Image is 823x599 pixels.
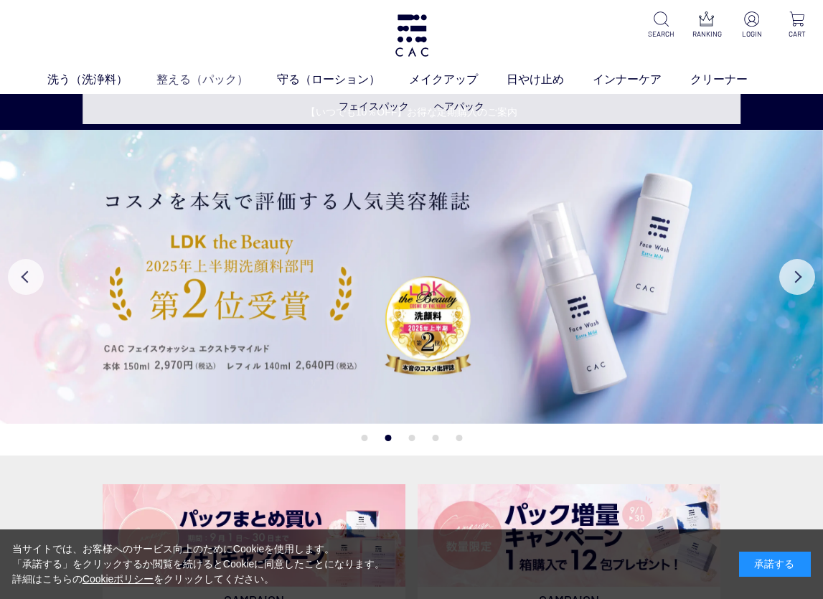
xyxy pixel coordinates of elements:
[1,105,822,120] a: 【いつでも10％OFF】お得な定期購入のご案内
[83,573,154,585] a: Cookieポリシー
[409,71,507,88] a: メイクアップ
[738,29,766,39] p: LOGIN
[156,71,277,88] a: 整える（パック）
[690,71,776,88] a: クリーナー
[432,435,438,441] button: 4 of 5
[507,71,593,88] a: 日やけ止め
[739,552,811,577] div: 承諾する
[738,11,766,39] a: LOGIN
[783,29,812,39] p: CART
[418,484,720,587] img: パック増量キャンペーン
[692,29,721,39] p: RANKING
[277,71,409,88] a: 守る（ローション）
[339,100,409,112] a: フェイスパック
[647,11,676,39] a: SEARCH
[393,14,431,57] img: logo
[8,259,44,295] button: Previous
[593,71,690,88] a: インナーケア
[434,100,484,112] a: ヘアパック
[103,484,405,587] img: パックキャンペーン2+1
[408,435,415,441] button: 3 of 5
[385,435,391,441] button: 2 of 5
[779,259,815,295] button: Next
[361,435,367,441] button: 1 of 5
[47,71,156,88] a: 洗う（洗浄料）
[783,11,812,39] a: CART
[456,435,462,441] button: 5 of 5
[692,11,721,39] a: RANKING
[647,29,676,39] p: SEARCH
[12,542,385,587] div: 当サイトでは、お客様へのサービス向上のためにCookieを使用します。 「承諾する」をクリックするか閲覧を続けるとCookieに同意したことになります。 詳細はこちらの をクリックしてください。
